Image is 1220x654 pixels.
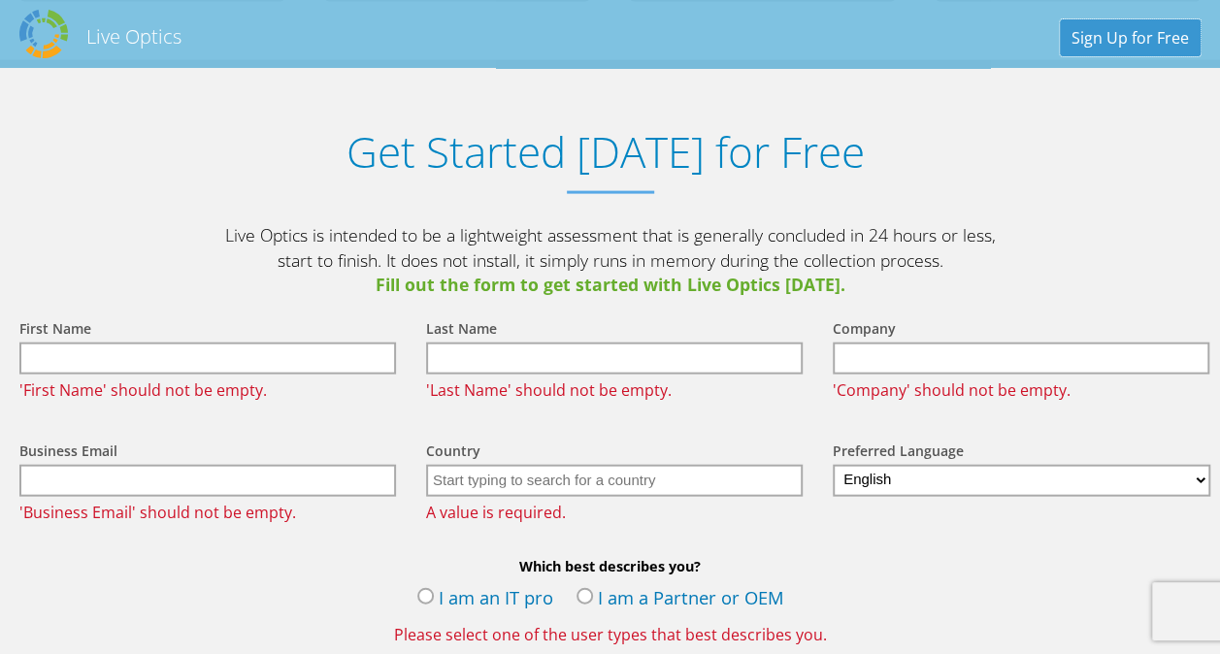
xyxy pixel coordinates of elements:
[426,441,480,465] label: Country
[833,319,896,343] label: Company
[833,441,964,465] label: Preferred Language
[222,273,999,298] span: Fill out the form to get started with Live Optics [DATE].
[86,23,181,49] h2: Live Optics
[426,319,497,343] label: Last Name
[833,379,1201,401] span: 'Company' should not be empty.
[19,441,117,465] label: Business Email
[19,379,387,401] span: 'First Name' should not be empty.
[19,10,68,58] img: Dell Dpack
[19,319,91,343] label: First Name
[577,585,784,614] label: I am a Partner or OEM
[426,379,794,401] span: 'Last Name' should not be empty.
[222,223,999,298] p: Live Optics is intended to be a lightweight assessment that is generally concluded in 24 hours or...
[417,585,553,614] label: I am an IT pro
[19,502,387,523] span: 'Business Email' should not be empty.
[426,465,803,497] input: Start typing to search for a country
[1060,19,1201,56] a: Sign Up for Free
[426,502,794,523] span: A value is required.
